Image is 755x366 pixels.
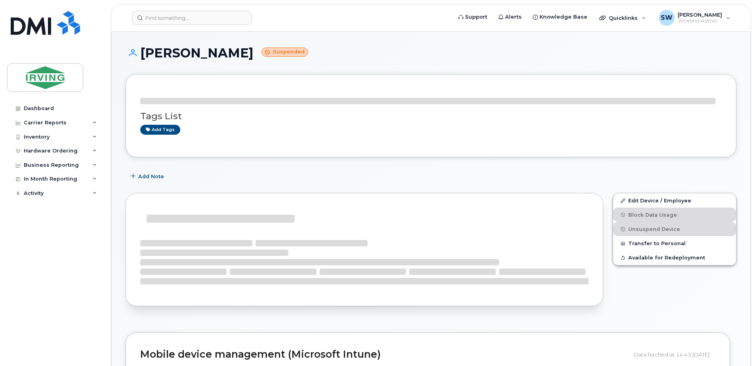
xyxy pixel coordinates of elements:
[634,347,715,362] div: Data fetched at 14:43 [DATE]
[138,173,164,180] span: Add Note
[140,111,722,121] h3: Tags List
[613,236,736,250] button: Transfer to Personal
[140,125,180,135] a: Add tags
[140,349,628,360] h2: Mobile device management (Microsoft Intune)
[613,193,736,208] a: Edit Device / Employee
[613,208,736,222] button: Block Data Usage
[628,226,680,232] span: Unsuspend Device
[613,250,736,265] button: Available for Redeployment
[261,48,308,57] small: Suspended
[126,46,736,60] h1: [PERSON_NAME]
[126,169,171,183] button: Add Note
[628,255,705,261] span: Available for Redeployment
[613,222,736,236] button: Unsuspend Device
